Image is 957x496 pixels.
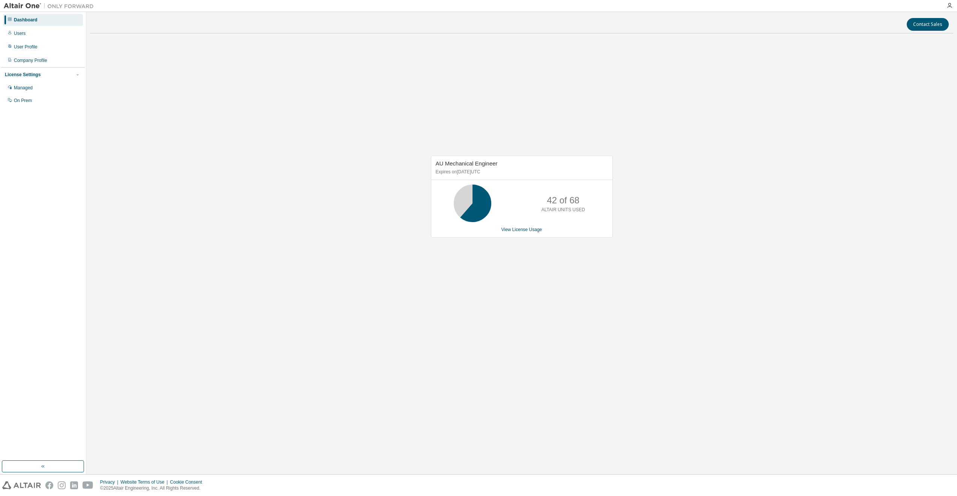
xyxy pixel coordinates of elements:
[4,2,97,10] img: Altair One
[82,481,93,489] img: youtube.svg
[100,485,207,491] p: © 2025 Altair Engineering, Inc. All Rights Reserved.
[120,479,170,485] div: Website Terms of Use
[14,98,32,104] div: On Prem
[541,207,585,213] p: ALTAIR UNITS USED
[14,44,37,50] div: User Profile
[170,479,206,485] div: Cookie Consent
[58,481,66,489] img: instagram.svg
[501,227,542,232] a: View License Usage
[907,18,949,31] button: Contact Sales
[2,481,41,489] img: altair_logo.svg
[14,57,47,63] div: Company Profile
[14,85,33,91] div: Managed
[14,17,37,23] div: Dashboard
[436,160,498,167] span: AU Mechanical Engineer
[100,479,120,485] div: Privacy
[547,194,579,207] p: 42 of 68
[5,72,40,78] div: License Settings
[70,481,78,489] img: linkedin.svg
[14,30,25,36] div: Users
[436,169,606,175] p: Expires on [DATE] UTC
[45,481,53,489] img: facebook.svg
